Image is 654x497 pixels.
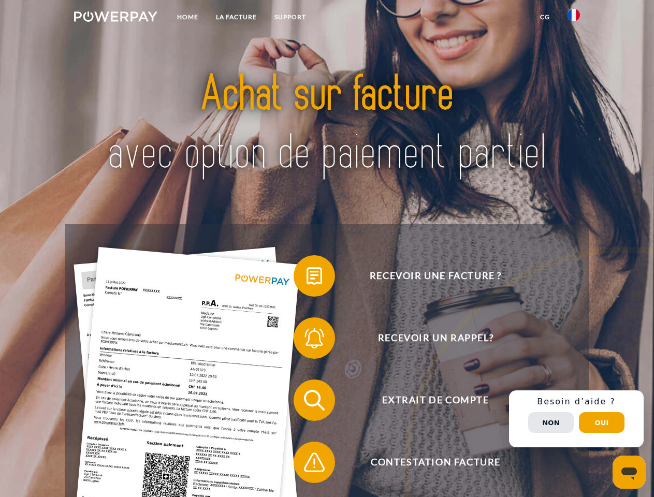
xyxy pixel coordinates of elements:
img: qb_search.svg [301,387,327,413]
img: qb_bell.svg [301,325,327,351]
span: Recevoir un rappel? [309,317,562,359]
button: Extrait de compte [294,379,563,421]
img: qb_bill.svg [301,263,327,289]
img: qb_warning.svg [301,449,327,475]
img: fr [568,9,580,21]
div: Schnellhilfe [509,390,644,447]
span: Contestation Facture [309,442,562,483]
a: CG [531,8,559,26]
button: Oui [579,412,624,433]
a: LA FACTURE [207,8,266,26]
button: Recevoir un rappel? [294,317,563,359]
a: Support [266,8,315,26]
iframe: Bouton de lancement de la fenêtre de messagerie [613,456,646,489]
img: logo-powerpay-white.svg [74,11,157,22]
button: Recevoir une facture ? [294,255,563,297]
span: Extrait de compte [309,379,562,421]
span: Recevoir une facture ? [309,255,562,297]
button: Non [528,412,574,433]
img: title-powerpay_fr.svg [99,50,555,198]
h3: Besoin d’aide ? [515,397,637,407]
a: Home [168,8,207,26]
button: Contestation Facture [294,442,563,483]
